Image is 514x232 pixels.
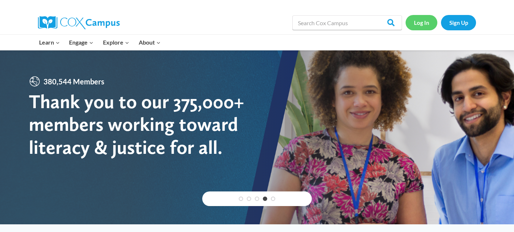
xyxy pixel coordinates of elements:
a: 5 [271,197,275,201]
img: Cox Campus [38,16,120,29]
button: Child menu of Learn [34,35,65,50]
a: 2 [247,197,251,201]
nav: Primary Navigation [34,35,165,50]
span: 380,544 Members [41,76,107,87]
a: Log In [406,15,437,30]
button: Child menu of About [134,35,165,50]
button: Child menu of Engage [65,35,99,50]
a: 4 [263,197,267,201]
div: Thank you to our 375,000+ members working toward literacy & justice for all. [29,90,257,159]
a: Sign Up [441,15,476,30]
a: 3 [255,197,259,201]
input: Search Cox Campus [292,15,402,30]
nav: Secondary Navigation [406,15,476,30]
a: 1 [239,197,243,201]
button: Child menu of Explore [98,35,134,50]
